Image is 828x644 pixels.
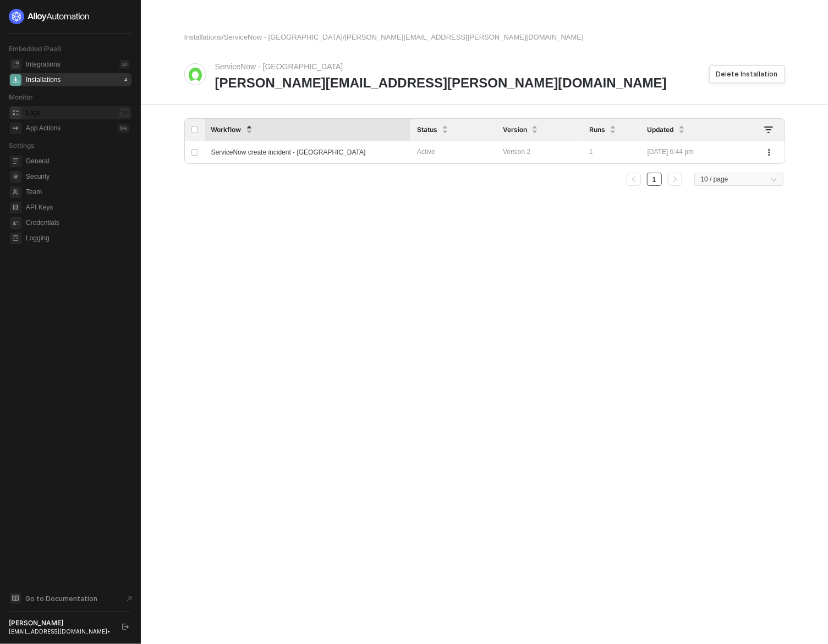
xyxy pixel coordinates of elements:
[10,59,21,70] span: integrations
[627,173,641,186] button: left
[26,75,61,85] div: Installations
[9,592,132,605] a: Knowledge Base
[417,148,435,156] span: Active
[641,119,755,141] th: Updated
[26,185,129,199] span: Team
[211,148,366,156] span: ServiceNow create incident - [GEOGRAPHIC_DATA]
[589,125,605,134] span: Runs
[647,173,662,186] li: 1
[496,119,583,141] th: Version
[211,125,242,134] span: Workflow
[122,624,129,630] span: logout
[9,628,112,635] div: [EMAIL_ADDRESS][DOMAIN_NAME] •
[343,33,584,41] span: / [PERSON_NAME][EMAIL_ADDRESS][PERSON_NAME][DOMAIN_NAME]
[9,619,112,628] div: [PERSON_NAME]
[649,173,660,186] a: 1
[648,147,748,157] div: [DATE] 6:44 pm
[630,176,637,183] span: left
[666,173,684,186] li: Next Page
[589,147,634,157] div: 1
[26,108,40,118] div: Logs
[184,33,222,41] span: Installations
[222,33,224,41] span: /
[672,176,678,183] span: right
[122,75,129,84] div: 4
[10,74,21,86] span: installations
[10,186,21,198] span: team
[215,75,667,91] div: [PERSON_NAME][EMAIL_ADDRESS][PERSON_NAME][DOMAIN_NAME]
[716,70,778,79] div: Delete Installation
[10,107,21,119] span: icon-logs
[625,173,643,186] li: Previous Page
[9,9,90,24] img: logo
[417,125,437,134] span: Status
[10,593,21,604] span: documentation
[215,58,658,75] div: ServiceNow - [GEOGRAPHIC_DATA]
[25,594,97,603] span: Go to Documentation
[694,173,783,190] div: Page Size
[10,171,21,183] span: security
[9,93,33,101] span: Monitor
[503,125,527,134] span: Version
[124,593,135,604] span: document-arrow
[10,217,21,229] span: credentials
[26,155,129,168] span: General
[10,123,21,134] span: icon-app-actions
[118,124,129,133] div: 0 %
[9,141,34,150] span: Settings
[503,147,576,157] div: Version 2
[26,124,61,133] div: App Actions
[10,202,21,213] span: api-key
[668,173,682,186] button: right
[119,108,129,117] div: 13
[26,201,129,214] span: API Keys
[701,171,777,188] span: 10 / page
[583,119,641,141] th: Runs
[26,216,129,229] span: Credentials
[224,33,343,41] span: ServiceNow - [GEOGRAPHIC_DATA]
[26,170,129,183] span: Security
[10,156,21,167] span: general
[119,60,129,69] div: 10
[26,232,129,245] span: Logging
[26,60,61,69] div: Integrations
[9,45,62,53] span: Embedded iPaaS
[410,119,496,141] th: Status
[9,9,131,24] a: logo
[709,65,785,83] button: Delete Installation
[10,233,21,244] span: logging
[648,125,674,134] span: Updated
[189,68,202,81] img: integration-icon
